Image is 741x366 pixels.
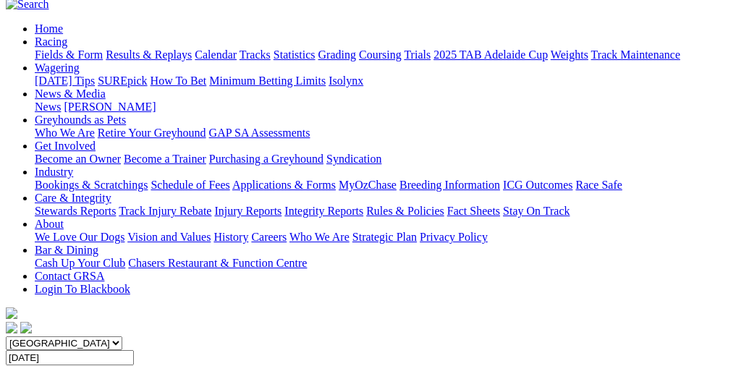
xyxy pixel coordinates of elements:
[151,75,207,87] a: How To Bet
[64,101,156,113] a: [PERSON_NAME]
[404,48,431,61] a: Trials
[195,48,237,61] a: Calendar
[503,179,572,191] a: ICG Outcomes
[35,231,735,244] div: About
[119,205,211,217] a: Track Injury Rebate
[35,75,95,87] a: [DATE] Tips
[35,75,735,88] div: Wagering
[366,205,444,217] a: Rules & Policies
[240,48,271,61] a: Tracks
[35,192,111,204] a: Care & Integrity
[98,75,147,87] a: SUREpick
[6,307,17,319] img: logo-grsa-white.png
[214,205,281,217] a: Injury Reports
[35,166,73,178] a: Industry
[232,179,336,191] a: Applications & Forms
[35,61,80,74] a: Wagering
[447,205,500,217] a: Fact Sheets
[35,48,735,61] div: Racing
[35,127,95,139] a: Who We Are
[35,205,116,217] a: Stewards Reports
[433,48,548,61] a: 2025 TAB Adelaide Cup
[399,179,500,191] a: Breeding Information
[35,153,121,165] a: Become an Owner
[35,88,106,100] a: News & Media
[35,283,130,295] a: Login To Blackbook
[6,350,134,365] input: Select date
[151,179,229,191] a: Schedule of Fees
[20,322,32,333] img: twitter.svg
[35,244,98,256] a: Bar & Dining
[284,205,363,217] a: Integrity Reports
[35,101,61,113] a: News
[339,179,397,191] a: MyOzChase
[35,231,124,243] a: We Love Our Dogs
[124,153,206,165] a: Become a Trainer
[551,48,588,61] a: Weights
[318,48,356,61] a: Grading
[213,231,248,243] a: History
[420,231,488,243] a: Privacy Policy
[35,179,735,192] div: Industry
[591,48,680,61] a: Track Maintenance
[352,231,417,243] a: Strategic Plan
[359,48,402,61] a: Coursing
[6,322,17,333] img: facebook.svg
[35,35,67,48] a: Racing
[329,75,363,87] a: Isolynx
[35,127,735,140] div: Greyhounds as Pets
[326,153,381,165] a: Syndication
[35,153,735,166] div: Get Involved
[35,48,103,61] a: Fields & Form
[98,127,206,139] a: Retire Your Greyhound
[35,101,735,114] div: News & Media
[35,257,125,269] a: Cash Up Your Club
[35,22,63,35] a: Home
[35,114,126,126] a: Greyhounds as Pets
[209,127,310,139] a: GAP SA Assessments
[35,179,148,191] a: Bookings & Scratchings
[575,179,622,191] a: Race Safe
[209,153,323,165] a: Purchasing a Greyhound
[251,231,287,243] a: Careers
[128,257,307,269] a: Chasers Restaurant & Function Centre
[35,257,735,270] div: Bar & Dining
[35,205,735,218] div: Care & Integrity
[35,218,64,230] a: About
[35,270,104,282] a: Contact GRSA
[209,75,326,87] a: Minimum Betting Limits
[274,48,316,61] a: Statistics
[127,231,211,243] a: Vision and Values
[35,140,96,152] a: Get Involved
[503,205,569,217] a: Stay On Track
[106,48,192,61] a: Results & Replays
[289,231,350,243] a: Who We Are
